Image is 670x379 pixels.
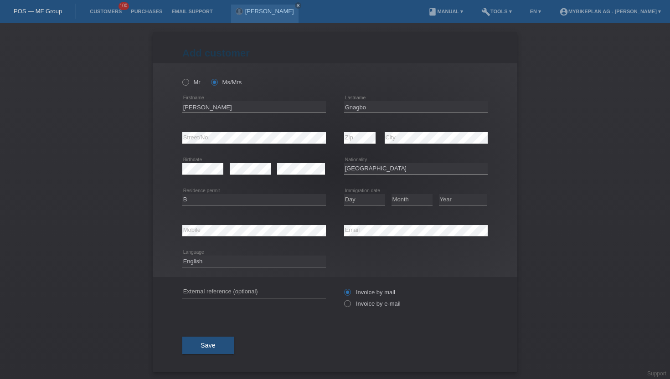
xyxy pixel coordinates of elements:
[182,337,234,354] button: Save
[477,9,516,14] a: buildTools ▾
[182,79,188,85] input: Mr
[211,79,217,85] input: Ms/Mrs
[182,47,488,59] h1: Add customer
[245,8,294,15] a: [PERSON_NAME]
[526,9,546,14] a: EN ▾
[423,9,468,14] a: bookManual ▾
[344,300,401,307] label: Invoice by e-mail
[647,370,666,377] a: Support
[428,7,437,16] i: book
[555,9,665,14] a: account_circleMybikeplan AG - [PERSON_NAME] ▾
[201,342,216,349] span: Save
[126,9,167,14] a: Purchases
[295,2,301,9] a: close
[119,2,129,10] span: 100
[85,9,126,14] a: Customers
[296,3,300,8] i: close
[167,9,217,14] a: Email Support
[182,79,201,86] label: Mr
[559,7,568,16] i: account_circle
[211,79,242,86] label: Ms/Mrs
[14,8,62,15] a: POS — MF Group
[481,7,490,16] i: build
[344,289,350,300] input: Invoice by mail
[344,289,395,296] label: Invoice by mail
[344,300,350,312] input: Invoice by e-mail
